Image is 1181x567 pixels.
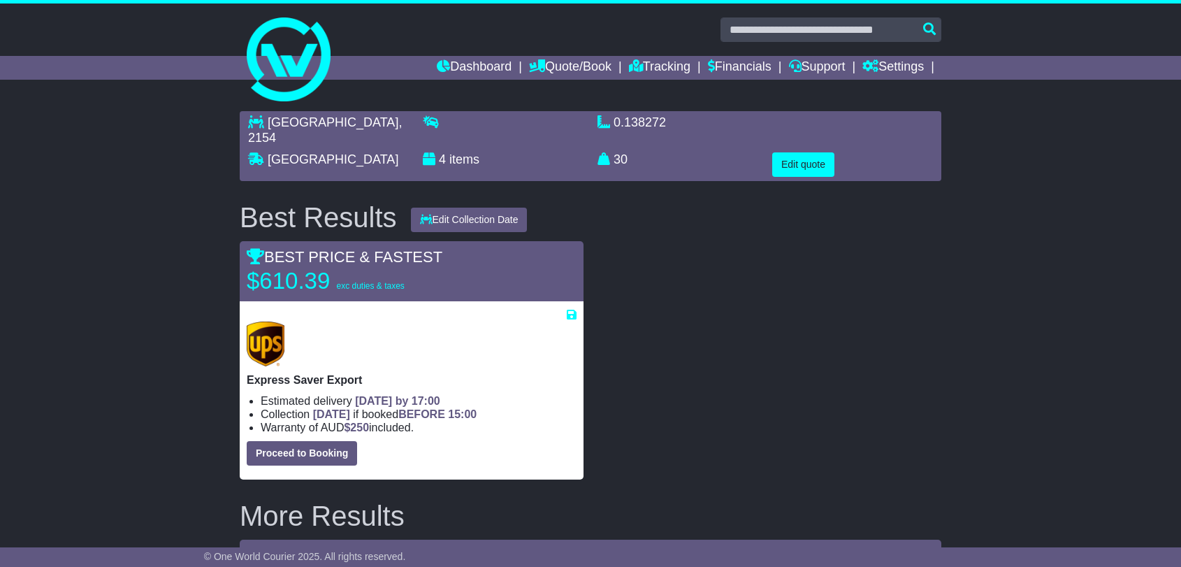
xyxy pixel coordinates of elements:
[355,395,440,407] span: [DATE] by 17:00
[862,56,924,80] a: Settings
[439,152,446,166] span: 4
[398,408,445,420] span: BEFORE
[248,115,402,145] span: , 2154
[247,267,421,295] p: $610.39
[247,322,284,366] img: UPS (new): Express Saver Export
[411,208,528,232] button: Edit Collection Date
[268,152,398,166] span: [GEOGRAPHIC_DATA]
[204,551,406,562] span: © One World Courier 2025. All rights reserved.
[268,115,398,129] span: [GEOGRAPHIC_DATA]
[336,281,404,291] span: exc duties & taxes
[448,408,477,420] span: 15:00
[313,408,477,420] span: if booked
[708,56,771,80] a: Financials
[247,441,357,466] button: Proceed to Booking
[614,115,666,129] span: 0.138272
[313,408,350,420] span: [DATE]
[261,408,577,421] li: Collection
[350,422,369,433] span: 250
[344,422,369,433] span: $
[233,202,404,233] div: Best Results
[240,501,941,531] h2: More Results
[261,394,577,408] li: Estimated delivery
[614,152,628,166] span: 30
[772,152,834,177] button: Edit quote
[529,56,611,80] a: Quote/Book
[629,56,690,80] a: Tracking
[247,248,442,266] span: BEST PRICE & FASTEST
[789,56,846,80] a: Support
[437,56,512,80] a: Dashboard
[261,421,577,434] li: Warranty of AUD included.
[449,152,479,166] span: items
[247,373,577,387] p: Express Saver Export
